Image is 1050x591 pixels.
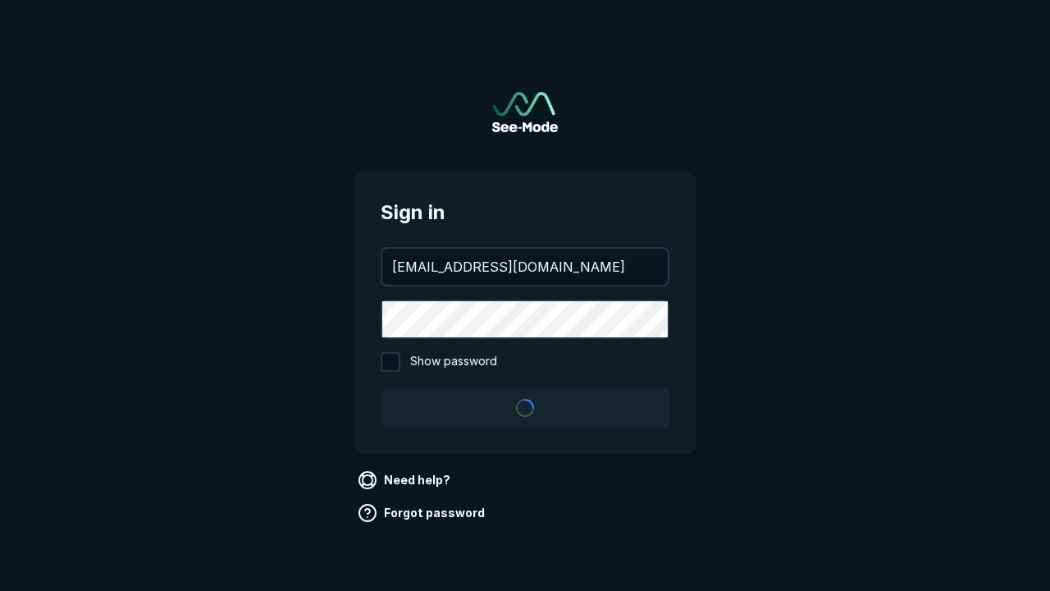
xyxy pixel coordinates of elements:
input: your@email.com [382,249,668,285]
a: Go to sign in [492,92,558,132]
span: Sign in [381,198,669,227]
a: Need help? [354,467,457,493]
span: Show password [410,352,497,372]
img: See-Mode Logo [492,92,558,132]
a: Forgot password [354,500,491,526]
